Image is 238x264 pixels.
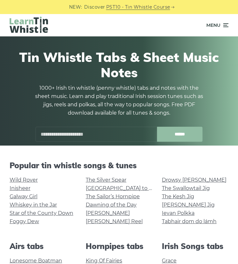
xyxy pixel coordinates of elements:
h2: Airs tabs [10,242,76,251]
a: Grace [162,258,177,264]
img: LearnTinWhistle.com [10,17,48,33]
h2: Irish Songs tabs [162,242,228,251]
a: Dawning of the Day [86,202,137,208]
a: [PERSON_NAME] [86,210,130,216]
a: [GEOGRAPHIC_DATA] to [GEOGRAPHIC_DATA] [86,185,204,191]
a: [PERSON_NAME] Reel [86,218,143,224]
a: The Swallowtail Jig [162,185,210,191]
h1: Tin Whistle Tabs & Sheet Music Notes [13,49,225,80]
a: Lonesome Boatman [10,258,62,264]
a: Ievan Polkka [162,210,194,216]
a: Star of the County Down [10,210,73,216]
h2: Hornpipes tabs [86,242,152,251]
a: Foggy Dew [10,218,39,224]
a: King Of Fairies [86,258,122,264]
a: [PERSON_NAME] Jig [162,202,215,208]
p: 1000+ Irish tin whistle (penny whistle) tabs and notes with the sheet music. Learn and play tradi... [33,84,205,117]
a: Galway Girl [10,193,37,200]
a: Wild Rover [10,177,38,183]
a: Whiskey in the Jar [10,202,57,208]
a: The Sailor’s Hornpipe [86,193,140,200]
a: The Kesh Jig [162,193,194,200]
a: The Silver Spear [86,177,126,183]
a: Drowsy [PERSON_NAME] [162,177,226,183]
a: Inisheer [10,185,30,191]
span: Menu [206,17,220,33]
a: Tabhair dom do lámh [162,218,217,224]
h2: Popular tin whistle songs & tunes [10,161,228,170]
